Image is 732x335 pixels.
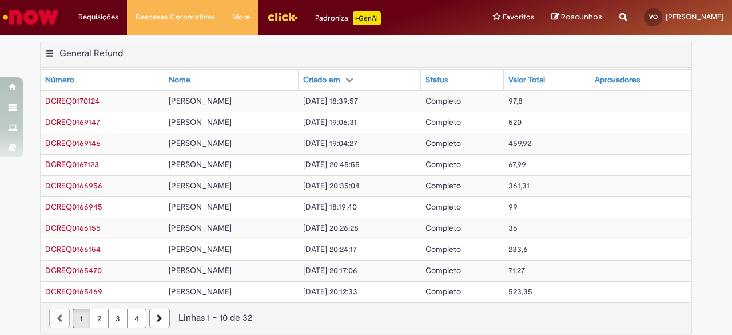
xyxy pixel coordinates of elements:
[508,138,531,148] span: 459,92
[45,202,102,212] span: DCREQ0166945
[45,265,102,275] span: DCREQ0165470
[169,223,232,233] span: [PERSON_NAME]
[169,159,232,170] span: [PERSON_NAME]
[303,138,357,148] span: [DATE] 19:04:27
[45,180,102,191] a: Abrir Registro: DCREQ0166956
[425,74,448,86] div: Status
[649,13,658,21] span: VO
[45,286,102,297] a: Abrir Registro: DCREQ0165469
[73,309,90,328] a: Página 1
[45,159,99,170] a: Abrir Registro: DCREQ0167123
[127,309,146,328] a: Página 4
[425,223,461,233] span: Completo
[561,11,602,22] span: Rascunhos
[267,8,298,25] img: click_logo_yellow_360x200.png
[425,265,461,275] span: Completo
[45,223,101,233] span: DCREQ0166155
[303,96,358,106] span: [DATE] 18:39:57
[303,244,357,254] span: [DATE] 20:24:17
[508,96,523,106] span: 97,8
[169,138,232,148] span: [PERSON_NAME]
[45,96,100,106] a: Abrir Registro: DCREQ0170124
[425,159,461,170] span: Completo
[45,286,102,297] span: DCREQ0165469
[45,117,100,127] span: DCREQ0169147
[45,244,101,254] a: Abrir Registro: DCREQ0166154
[425,180,461,191] span: Completo
[425,117,461,127] span: Completo
[169,180,232,191] span: [PERSON_NAME]
[136,11,215,23] span: Despesas Corporativas
[508,286,532,297] span: 523,35
[45,223,101,233] a: Abrir Registro: DCREQ0166155
[90,309,109,328] a: Página 2
[41,302,691,334] nav: paginação
[666,12,723,22] span: [PERSON_NAME]
[508,117,522,127] span: 520
[353,11,381,25] p: +GenAi
[595,74,640,86] div: Aprovadores
[508,265,525,275] span: 71,27
[1,6,60,29] img: ServiceNow
[508,202,518,212] span: 99
[551,12,602,23] a: Rascunhos
[425,202,461,212] span: Completo
[45,74,74,86] div: Número
[108,309,128,328] a: Página 3
[425,96,461,106] span: Completo
[49,312,683,325] div: Linhas 1 − 10 de 32
[45,117,100,127] a: Abrir Registro: DCREQ0169147
[169,244,232,254] span: [PERSON_NAME]
[45,159,99,170] span: DCREQ0167123
[169,96,232,106] span: [PERSON_NAME]
[508,159,526,170] span: 67,99
[503,11,534,23] span: Favoritos
[45,48,54,62] button: General Refund Menu de contexto
[303,117,357,127] span: [DATE] 19:06:31
[45,202,102,212] a: Abrir Registro: DCREQ0166945
[169,202,232,212] span: [PERSON_NAME]
[169,286,232,297] span: [PERSON_NAME]
[45,244,101,254] span: DCREQ0166154
[45,138,101,148] span: DCREQ0169146
[169,265,232,275] span: [PERSON_NAME]
[425,244,461,254] span: Completo
[425,286,461,297] span: Completo
[149,309,170,328] a: Próxima página
[303,223,359,233] span: [DATE] 20:26:28
[45,265,102,275] a: Abrir Registro: DCREQ0165470
[508,74,545,86] div: Valor Total
[303,159,360,170] span: [DATE] 20:45:55
[45,138,101,148] a: Abrir Registro: DCREQ0169146
[303,180,360,191] span: [DATE] 20:35:04
[508,244,528,254] span: 233,6
[303,265,357,275] span: [DATE] 20:17:06
[169,117,232,127] span: [PERSON_NAME]
[508,223,518,233] span: 36
[45,180,102,191] span: DCREQ0166956
[59,48,123,59] h2: General Refund
[78,11,118,23] span: Requisições
[303,202,357,212] span: [DATE] 18:19:40
[303,74,340,86] div: Criado em
[169,74,190,86] div: Nome
[508,180,530,191] span: 361,31
[425,138,461,148] span: Completo
[315,11,381,25] div: Padroniza
[45,96,100,106] span: DCREQ0170124
[232,11,250,23] span: More
[303,286,357,297] span: [DATE] 20:12:33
